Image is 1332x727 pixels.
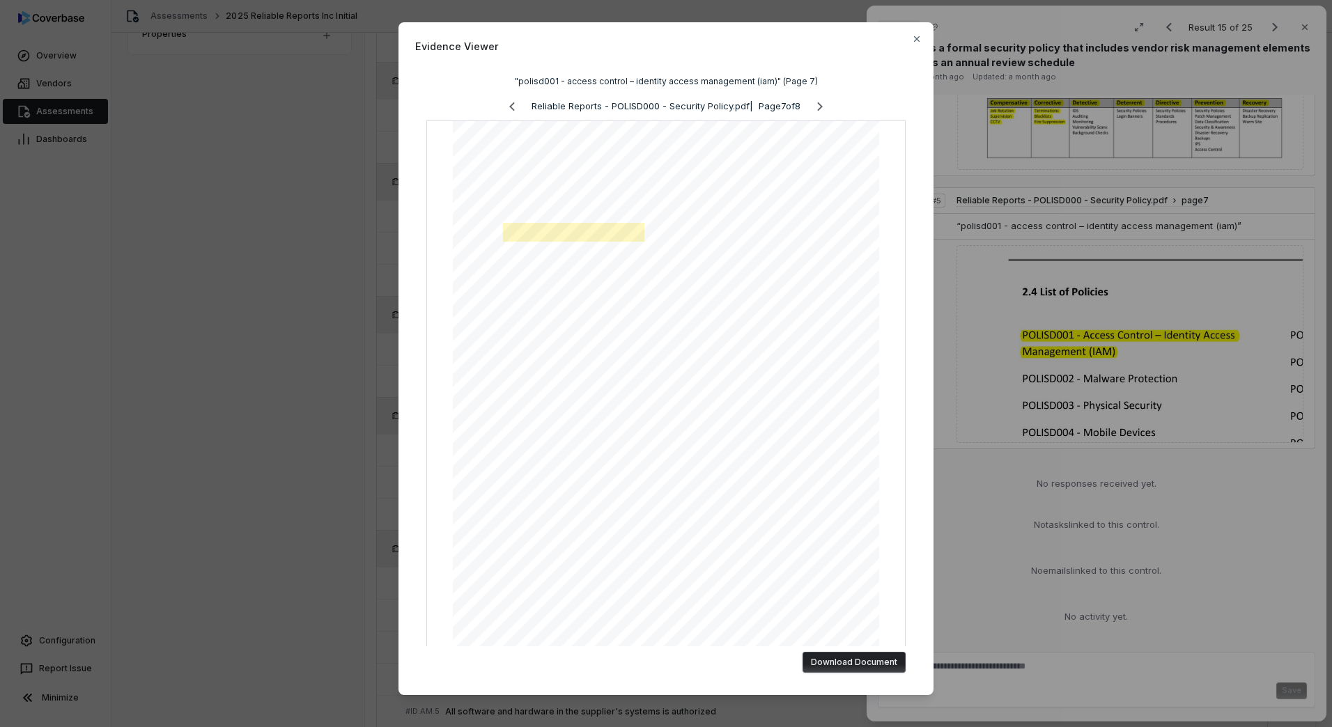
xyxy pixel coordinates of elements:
button: Download Document [803,652,906,673]
button: Previous page [498,98,526,115]
span: Evidence Viewer [415,39,917,54]
div: "polisd001 - access control – identity access management (iam)" (Page 7) [426,76,906,87]
button: Next page [806,98,834,115]
p: Reliable Reports - POLISD000 - Security Policy.pdf | Page 7 of 8 [532,100,800,114]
